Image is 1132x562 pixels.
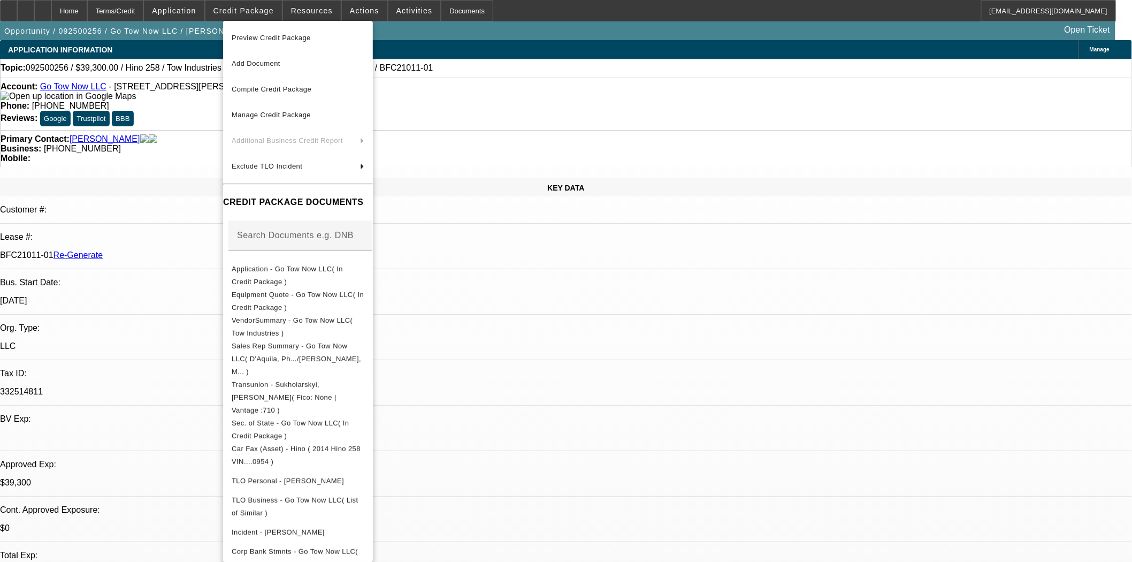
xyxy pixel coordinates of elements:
span: Incident - [PERSON_NAME] [232,528,325,536]
button: Sec. of State - Go Tow Now LLC( In Credit Package ) [223,416,373,442]
mat-label: Search Documents e.g. DNB [237,230,354,239]
span: Sales Rep Summary - Go Tow Now LLC( D'Aquila, Ph.../[PERSON_NAME], M... ) [232,341,361,375]
button: Equipment Quote - Go Tow Now LLC( In Credit Package ) [223,288,373,314]
button: TLO Business - Go Tow Now LLC( List of Similar ) [223,493,373,519]
span: Exclude TLO Incident [232,162,302,170]
button: Application - Go Tow Now LLC( In Credit Package ) [223,262,373,288]
span: TLO Personal - [PERSON_NAME] [232,476,344,484]
span: Preview Credit Package [232,34,311,42]
button: VendorSummary - Go Tow Now LLC( Tow Industries ) [223,314,373,339]
button: Incident - Sukhoiarskyi, Artur [223,519,373,545]
span: Application - Go Tow Now LLC( In Credit Package ) [232,264,343,285]
span: Equipment Quote - Go Tow Now LLC( In Credit Package ) [232,290,364,311]
button: Car Fax (Asset) - Hino ( 2014 Hino 258 VIN....0954 ) [223,442,373,468]
span: VendorSummary - Go Tow Now LLC( Tow Industries ) [232,316,353,337]
span: Sec. of State - Go Tow Now LLC( In Credit Package ) [232,419,349,439]
span: Transunion - Sukhoiarskyi, [PERSON_NAME]( Fico: None | Vantage :710 ) [232,380,336,414]
span: Add Document [232,59,280,67]
span: Car Fax (Asset) - Hino ( 2014 Hino 258 VIN....0954 ) [232,444,361,465]
button: TLO Personal - Sukhoiarskyi, Artur [223,468,373,493]
span: TLO Business - Go Tow Now LLC( List of Similar ) [232,496,358,517]
button: Transunion - Sukhoiarskyi, Artur( Fico: None | Vantage :710 ) [223,378,373,416]
span: Manage Credit Package [232,111,311,119]
h4: CREDIT PACKAGE DOCUMENTS [223,196,373,209]
span: Compile Credit Package [232,85,311,93]
button: Sales Rep Summary - Go Tow Now LLC( D'Aquila, Ph.../Culligan, M... ) [223,339,373,378]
